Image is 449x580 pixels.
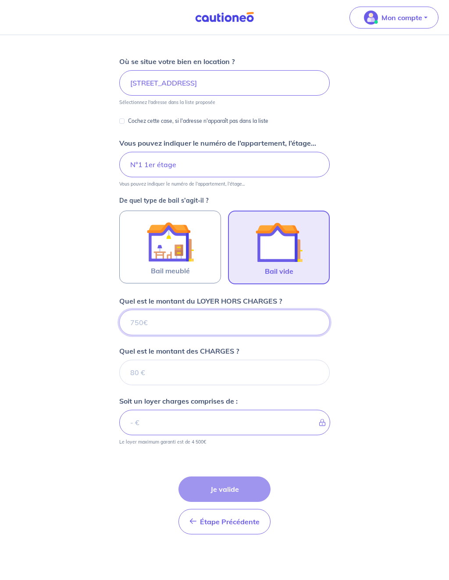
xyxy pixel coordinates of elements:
input: 80 € [119,360,330,385]
span: Étape Précédente [200,517,260,526]
p: Cochez cette case, si l'adresse n'apparaît pas dans la liste [128,116,268,126]
img: illu_account_valid_menu.svg [364,11,378,25]
p: Soit un loyer charges comprises de : [119,396,238,406]
img: illu_furnished_lease.svg [146,218,194,265]
p: Sélectionnez l'adresse dans la liste proposée [119,99,215,105]
p: Quel est le montant du LOYER HORS CHARGES ? [119,296,282,306]
input: 2 rue de paris, 59000 lille [119,70,330,96]
button: Étape Précédente [178,509,271,534]
input: 750€ [119,310,330,335]
p: Vous pouvez indiquer le numéro de l’appartement, l’étage... [119,181,245,187]
p: Mon compte [381,12,422,23]
p: Où se situe votre bien en location ? [119,56,235,67]
input: - € [119,410,330,435]
p: Le loyer maximum garanti est de 4 500€ [119,439,206,445]
p: Vous pouvez indiquer le numéro de l’appartement, l’étage... [119,138,316,148]
span: Bail vide [265,266,293,276]
span: Bail meublé [151,265,190,276]
p: Quel est le montant des CHARGES ? [119,346,239,356]
input: Appartement 2 [119,152,330,177]
img: illu_empty_lease.svg [255,218,303,266]
img: Cautioneo [192,12,257,23]
p: De quel type de bail s’agit-il ? [119,197,330,204]
button: illu_account_valid_menu.svgMon compte [349,7,438,29]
